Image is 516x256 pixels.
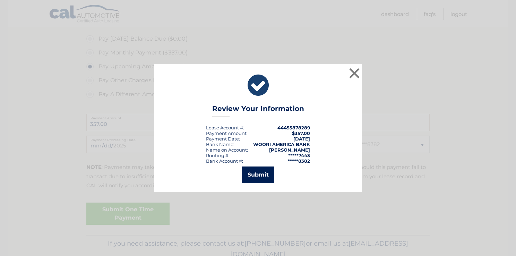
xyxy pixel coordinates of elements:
strong: [PERSON_NAME] [269,147,310,153]
span: [DATE] [293,136,310,142]
strong: WOORI AMERICA BANK [253,142,310,147]
div: Bank Name: [206,142,234,147]
button: × [347,66,361,80]
div: Lease Account #: [206,125,244,130]
span: $357.00 [292,130,310,136]
div: : [206,136,240,142]
strong: 44455878289 [277,125,310,130]
div: Routing #: [206,153,230,158]
div: Payment Amount: [206,130,248,136]
button: Submit [242,167,274,183]
h3: Review Your Information [212,104,304,117]
div: Name on Account: [206,147,248,153]
div: Bank Account #: [206,158,243,164]
span: Payment Date [206,136,239,142]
